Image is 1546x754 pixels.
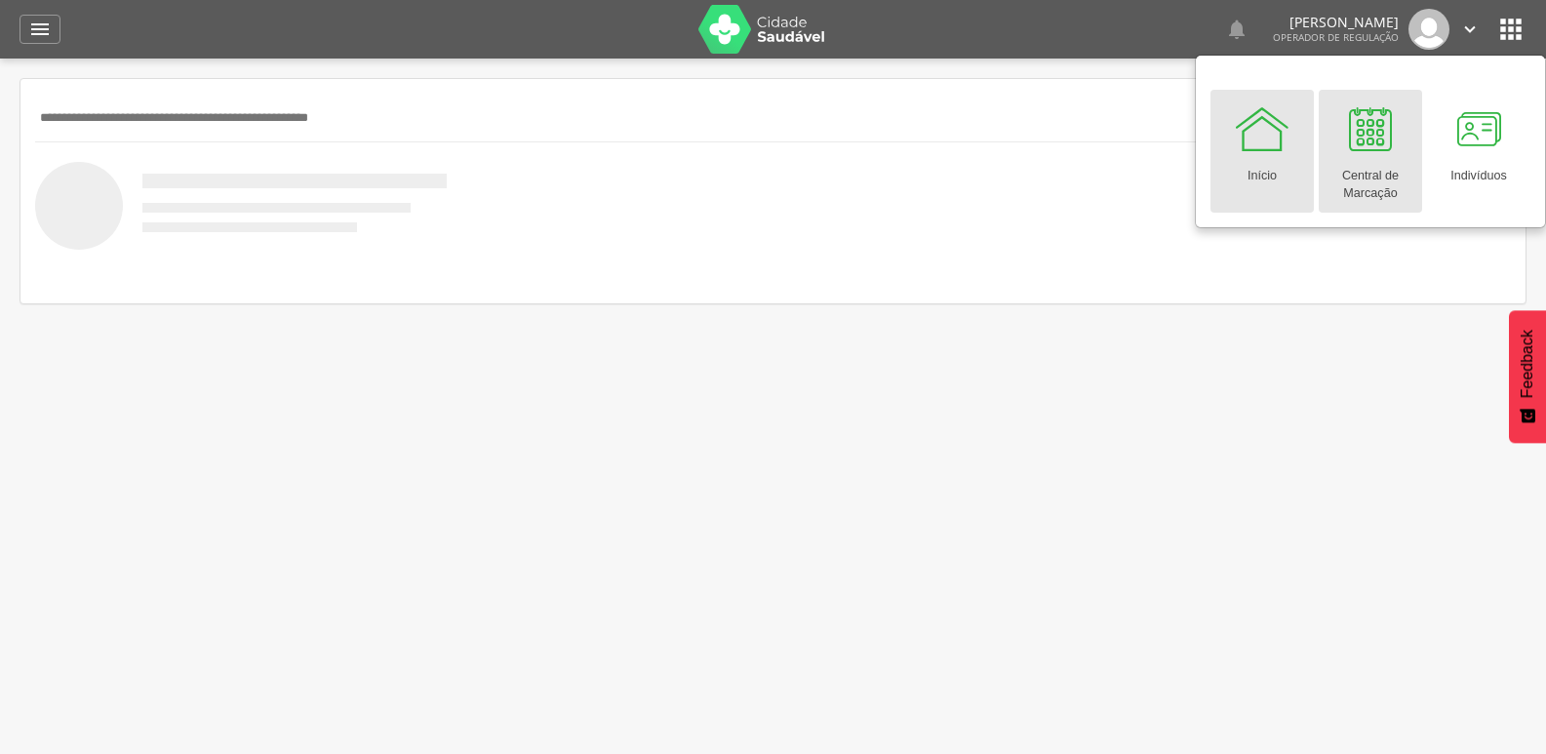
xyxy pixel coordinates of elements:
span: Feedback [1519,330,1536,398]
a:  [1459,9,1481,50]
a:  [1225,9,1249,50]
i:  [28,18,52,41]
i:  [1495,14,1526,45]
i:  [1459,19,1481,40]
a: Central de Marcação [1319,90,1422,213]
span: Operador de regulação [1273,30,1399,44]
p: [PERSON_NAME] [1273,16,1399,29]
a: Indivíduos [1427,90,1530,213]
a:  [20,15,60,44]
button: Feedback - Mostrar pesquisa [1509,310,1546,443]
i:  [1225,18,1249,41]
